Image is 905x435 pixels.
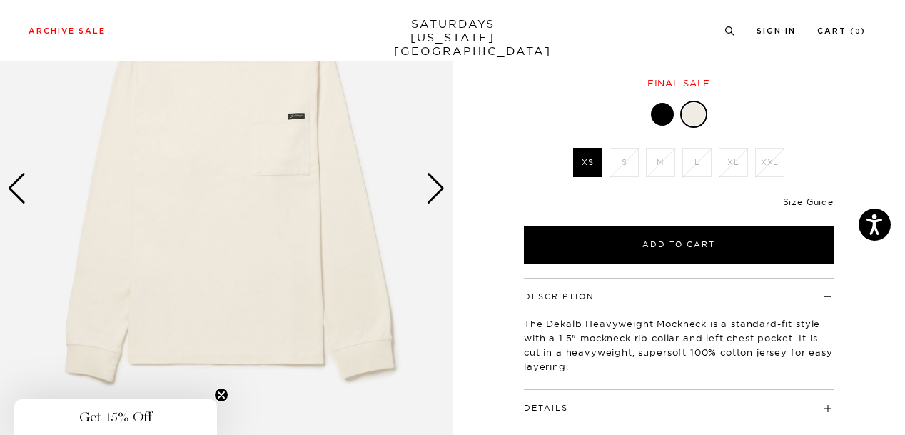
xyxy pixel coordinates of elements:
[524,316,834,374] p: The Dekalb Heavyweight Mockneck is a standard-fit style with a 1.5" mockneck rib collar and left ...
[524,293,595,301] button: Description
[79,409,152,426] span: Get 15% Off
[14,399,217,435] div: Get 15% OffClose teaser
[7,173,26,204] div: Previous slide
[855,29,861,35] small: 0
[394,17,512,58] a: SATURDAYS[US_STATE][GEOGRAPHIC_DATA]
[524,404,568,412] button: Details
[817,27,866,35] a: Cart (0)
[524,226,834,264] button: Add to Cart
[522,77,836,89] div: Final sale
[783,196,834,207] a: Size Guide
[757,27,796,35] a: Sign In
[29,27,106,35] a: Archive Sale
[426,173,445,204] div: Next slide
[573,148,602,177] label: XS
[214,388,228,402] button: Close teaser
